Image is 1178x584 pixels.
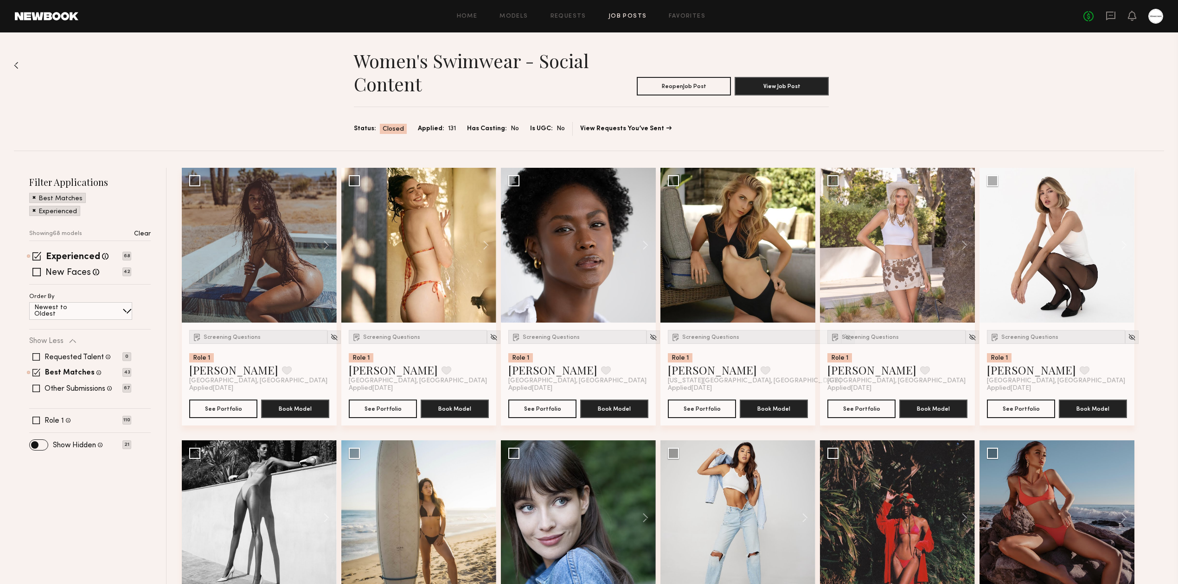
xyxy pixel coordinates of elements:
p: 42 [122,267,131,276]
label: Role 1 [45,417,64,425]
span: No [557,124,565,134]
a: View Requests You’ve Sent [580,126,672,132]
p: 68 [122,252,131,260]
button: Book Model [740,400,808,418]
button: View Job Post [735,77,829,95]
button: Book Model [899,400,967,418]
span: Has Casting: [467,124,507,134]
p: Showing 68 models [29,231,82,237]
p: 43 [122,368,131,377]
a: Book Model [580,404,648,412]
button: See Portfolio [668,400,736,418]
span: Screening Questions [842,335,899,340]
span: Screening Questions [1001,335,1058,340]
img: Submission Icon [831,332,840,342]
div: Applied [DATE] [987,385,1127,392]
button: ReopenJob Post [637,77,731,95]
div: Role 1 [508,353,533,362]
button: See Portfolio [508,400,576,418]
div: Applied [DATE] [508,385,648,392]
a: [PERSON_NAME] [349,362,438,377]
div: Role 1 [987,353,1012,362]
a: Home [457,13,478,19]
a: Requests [551,13,586,19]
span: [US_STATE][GEOGRAPHIC_DATA], [GEOGRAPHIC_DATA] [668,377,841,385]
p: 0 [122,352,131,361]
img: Submission Icon [990,332,999,342]
a: Book Model [899,404,967,412]
p: 110 [122,416,131,425]
h1: Women's Swimwear - Social Content [354,49,591,95]
button: Book Model [421,400,489,418]
a: Models [499,13,528,19]
label: Requested Talent [45,354,104,361]
a: [PERSON_NAME] [827,362,916,377]
a: [PERSON_NAME] [987,362,1076,377]
p: 67 [122,384,131,393]
a: Favorites [669,13,705,19]
a: Book Model [1059,404,1127,412]
a: [PERSON_NAME] [189,362,278,377]
button: See Portfolio [349,400,417,418]
p: Newest to Oldest [34,305,90,317]
p: 21 [122,440,131,449]
a: See Portfolio [987,400,1055,418]
p: Best Matches [38,196,83,202]
span: [GEOGRAPHIC_DATA], [GEOGRAPHIC_DATA] [508,377,647,385]
span: Screening Questions [204,335,261,340]
img: Submission Icon [352,332,361,342]
img: Back to previous page [14,62,19,69]
img: Unhide Model [490,333,498,341]
img: Unhide Model [1128,333,1136,341]
h2: Filter Applications [29,176,151,188]
p: Clear [134,231,151,237]
span: Status: [354,124,376,134]
span: [GEOGRAPHIC_DATA], [GEOGRAPHIC_DATA] [827,377,966,385]
a: Book Model [261,404,329,412]
label: Experienced [46,253,100,262]
span: Applied: [418,124,444,134]
span: Is UGC: [530,124,553,134]
a: [PERSON_NAME] [508,362,597,377]
span: No [511,124,519,134]
p: Show Less [29,337,64,345]
a: [PERSON_NAME] [668,362,757,377]
button: See Portfolio [827,400,896,418]
span: Screening Questions [363,335,420,340]
div: Applied [DATE] [349,385,489,392]
span: [GEOGRAPHIC_DATA], [GEOGRAPHIC_DATA] [349,377,487,385]
a: Book Model [421,404,489,412]
div: Role 1 [349,353,373,362]
button: See Portfolio [189,400,257,418]
button: Book Model [261,400,329,418]
img: Unhide Model [649,333,657,341]
button: Book Model [1059,400,1127,418]
img: Submission Icon [671,332,680,342]
span: Screening Questions [523,335,580,340]
span: [GEOGRAPHIC_DATA], [GEOGRAPHIC_DATA] [189,377,327,385]
img: Submission Icon [192,332,202,342]
label: Other Submissions [45,385,105,393]
div: Applied [DATE] [827,385,967,392]
img: Submission Icon [512,332,521,342]
span: 131 [448,124,456,134]
img: Unhide Model [968,333,976,341]
div: Applied [DATE] [668,385,808,392]
button: Book Model [580,400,648,418]
span: Closed [383,125,404,134]
img: Unhide Model [330,333,338,341]
p: Experienced [38,209,77,215]
div: Role 1 [189,353,214,362]
a: Job Posts [608,13,647,19]
label: Best Matches [45,369,95,377]
span: [GEOGRAPHIC_DATA], [GEOGRAPHIC_DATA] [987,377,1125,385]
div: Role 1 [827,353,852,362]
label: Show Hidden [53,442,96,449]
div: Applied [DATE] [189,385,329,392]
